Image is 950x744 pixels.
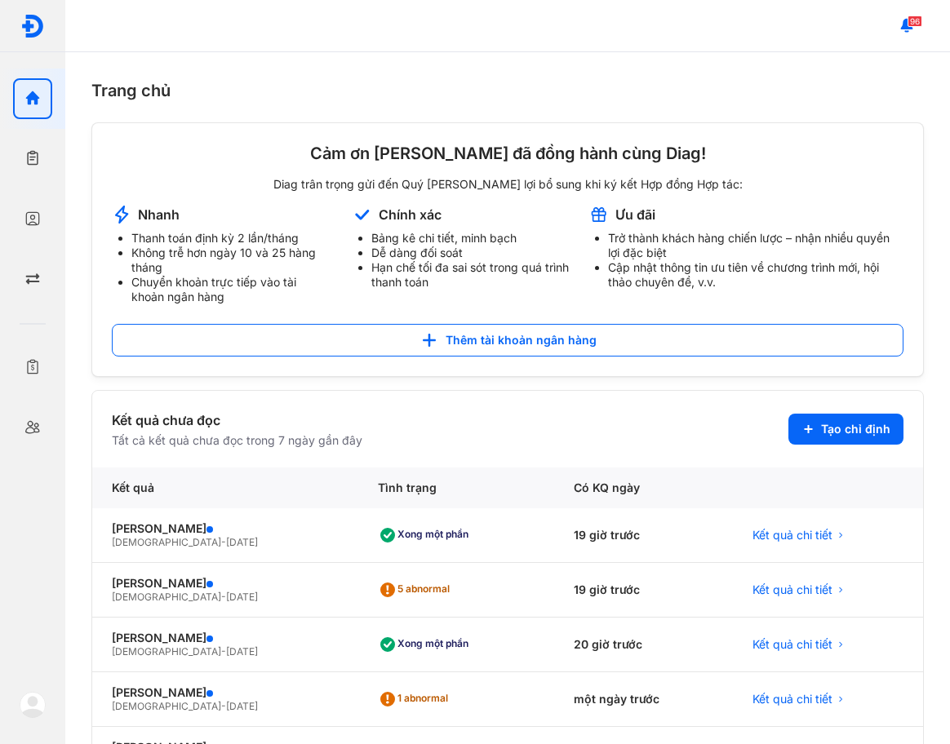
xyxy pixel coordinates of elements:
div: [PERSON_NAME] [112,631,339,645]
div: 19 giờ trước [554,508,734,563]
span: [DATE] [226,645,258,658]
div: 20 giờ trước [554,618,734,672]
li: Thanh toán định kỳ 2 lần/tháng [131,231,332,246]
div: Kết quả chưa đọc [112,410,362,430]
div: Tất cả kết quả chưa đọc trong 7 ngày gần đây [112,433,362,448]
img: logo [20,692,46,718]
span: [DEMOGRAPHIC_DATA] [112,591,221,603]
span: Kết quả chi tiết [752,637,832,652]
img: account-announcement [588,205,609,224]
li: Chuyển khoản trực tiếp vào tài khoản ngân hàng [131,275,332,304]
li: Bảng kê chi tiết, minh bạch [371,231,570,246]
span: - [221,536,226,548]
div: 19 giờ trước [554,563,734,618]
span: [DATE] [226,536,258,548]
div: Tình trạng [358,467,554,508]
span: 96 [908,15,922,27]
img: logo [20,14,45,38]
span: - [221,591,226,603]
li: Hạn chế tối đa sai sót trong quá trình thanh toán [371,260,570,290]
div: 1 abnormal [378,686,455,712]
div: Có KQ ngày [554,467,734,508]
span: - [221,700,226,712]
div: [PERSON_NAME] [112,521,339,536]
span: Kết quả chi tiết [752,582,832,597]
span: [DATE] [226,700,258,712]
li: Trở thành khách hàng chiến lược – nhận nhiều quyền lợi đặc biệt [608,231,903,260]
div: Xong một phần [378,522,475,548]
div: Diag trân trọng gửi đến Quý [PERSON_NAME] lợi bổ sung khi ký kết Hợp đồng Hợp tác: [112,177,903,192]
span: [DATE] [226,591,258,603]
span: Kết quả chi tiết [752,692,832,706]
img: account-announcement [352,205,372,224]
div: [PERSON_NAME] [112,685,339,700]
div: Chính xác [379,206,442,224]
span: - [221,645,226,658]
span: Kết quả chi tiết [752,528,832,542]
div: 5 abnormal [378,577,456,603]
li: Không trễ hơn ngày 10 và 25 hàng tháng [131,246,332,275]
div: Kết quả [92,467,358,508]
div: Ưu đãi [615,206,655,224]
div: Nhanh [138,206,180,224]
span: [DEMOGRAPHIC_DATA] [112,645,221,658]
span: Tạo chỉ định [821,422,890,436]
div: một ngày trước [554,672,734,727]
li: Dễ dàng đối soát [371,246,570,260]
button: Thêm tài khoản ngân hàng [112,324,903,356]
span: [DEMOGRAPHIC_DATA] [112,700,221,712]
button: Tạo chỉ định [788,414,903,445]
div: Xong một phần [378,631,475,658]
li: Cập nhật thông tin ưu tiên về chương trình mới, hội thảo chuyên đề, v.v. [608,260,903,290]
img: account-announcement [112,205,131,224]
div: Cảm ơn [PERSON_NAME] đã đồng hành cùng Diag! [112,143,903,164]
div: [PERSON_NAME] [112,576,339,591]
div: Trang chủ [91,78,924,103]
span: [DEMOGRAPHIC_DATA] [112,536,221,548]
